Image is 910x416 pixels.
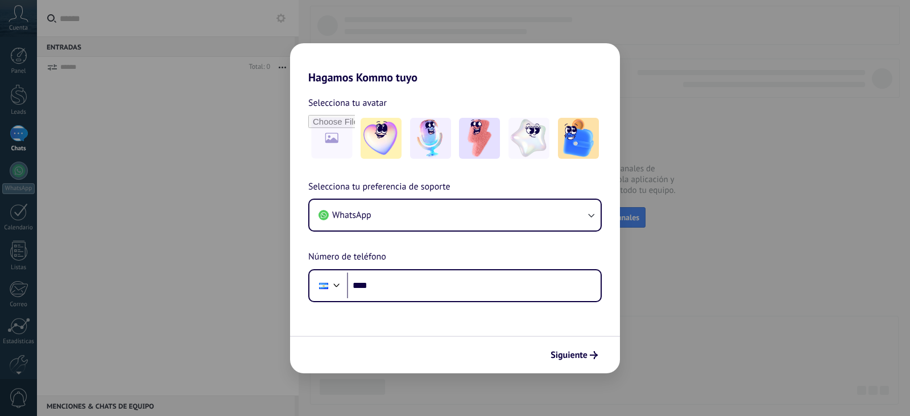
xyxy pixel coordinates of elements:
span: Selecciona tu preferencia de soporte [308,180,450,195]
img: -2.jpeg [410,118,451,159]
button: WhatsApp [309,200,601,230]
span: WhatsApp [332,209,371,221]
div: Nicaragua: + 505 [313,274,334,298]
span: Siguiente [551,351,588,359]
img: -3.jpeg [459,118,500,159]
span: Selecciona tu avatar [308,96,387,110]
button: Siguiente [545,345,603,365]
img: -4.jpeg [508,118,549,159]
img: -1.jpeg [361,118,402,159]
span: Número de teléfono [308,250,386,265]
h2: Hagamos Kommo tuyo [290,43,620,84]
img: -5.jpeg [558,118,599,159]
